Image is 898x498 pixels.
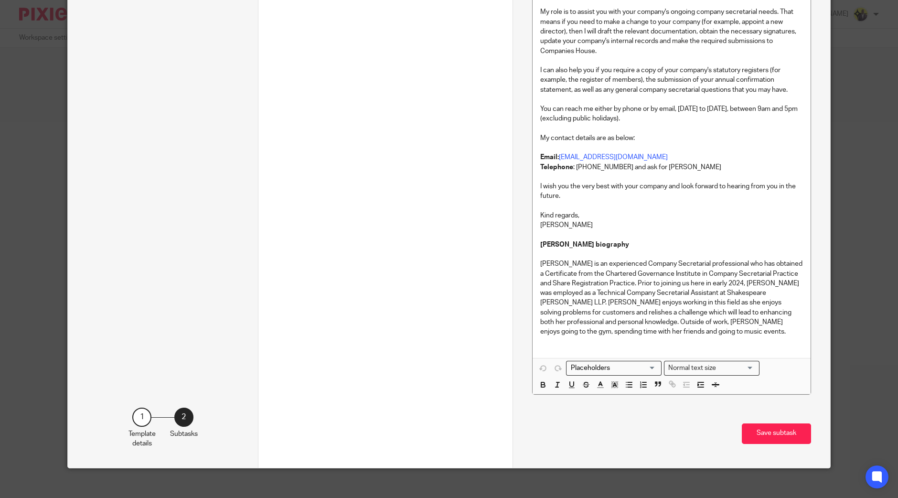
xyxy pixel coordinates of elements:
[132,408,151,427] div: 1
[566,361,662,376] div: Placeholders
[540,211,803,220] p: Kind regards,
[170,429,198,439] p: Subtasks
[540,104,803,124] p: You can reach me either by phone or by email, [DATE] to [DATE], between 9am and 5pm (excluding pu...
[742,423,811,444] button: Save subtask
[540,7,803,55] p: My role is to assist you with your company's ongoing company secretarial needs. That means if you...
[540,259,803,336] p: [PERSON_NAME] is an experienced Company Secretarial professional who has obtained a Certificate f...
[540,133,803,143] p: My contact details are as below:
[664,361,759,376] div: Text styles
[540,162,803,172] p: : [PHONE_NUMBER] and ask for [PERSON_NAME]
[540,164,573,171] strong: Telephone
[540,241,629,248] strong: [PERSON_NAME] biography
[128,429,156,449] p: Template details
[174,408,193,427] div: 2
[559,154,668,161] a: [EMAIL_ADDRESS][DOMAIN_NAME]
[540,220,803,230] p: [PERSON_NAME]
[719,363,754,373] input: Search for option
[540,154,559,161] strong: Email:
[664,361,759,376] div: Search for option
[566,361,662,376] div: Search for option
[567,363,656,373] input: Search for option
[540,65,803,95] p: I can also help you if you require a copy of your company's statutory registers (for example, the...
[666,363,718,373] span: Normal text size
[540,182,803,201] p: I wish you the very best with your company and look forward to hearing from you in the future.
